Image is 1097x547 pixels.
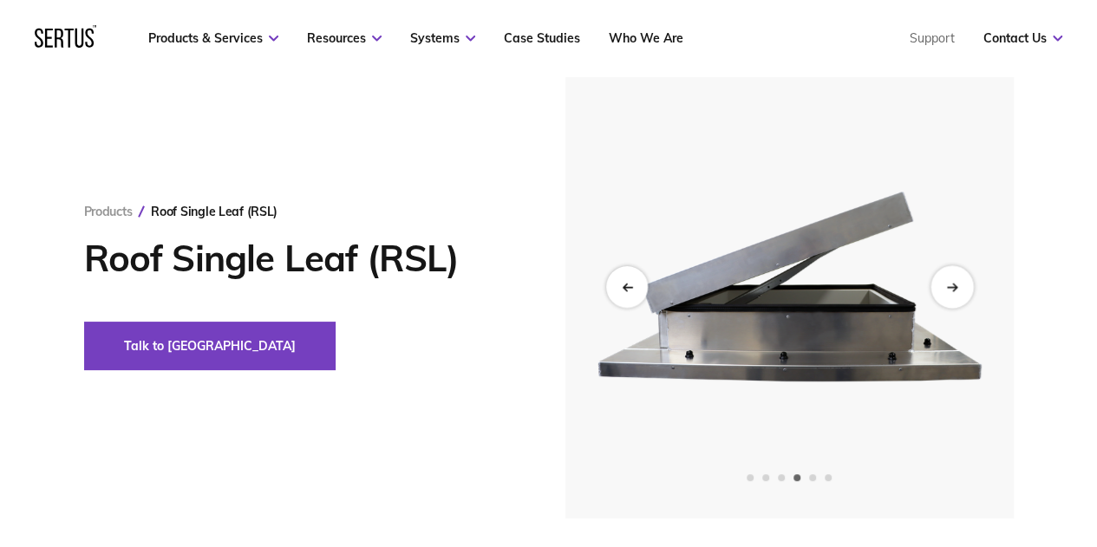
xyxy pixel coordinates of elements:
[307,30,382,46] a: Resources
[778,474,785,481] span: Go to slide 3
[410,30,475,46] a: Systems
[910,30,955,46] a: Support
[606,266,648,308] div: Previous slide
[785,346,1097,547] iframe: Chat Widget
[84,237,513,280] h1: Roof Single Leaf (RSL)
[84,204,133,219] a: Products
[747,474,754,481] span: Go to slide 1
[762,474,769,481] span: Go to slide 2
[84,322,336,370] button: Talk to [GEOGRAPHIC_DATA]
[930,265,973,308] div: Next slide
[609,30,683,46] a: Who We Are
[148,30,278,46] a: Products & Services
[504,30,580,46] a: Case Studies
[983,30,1062,46] a: Contact Us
